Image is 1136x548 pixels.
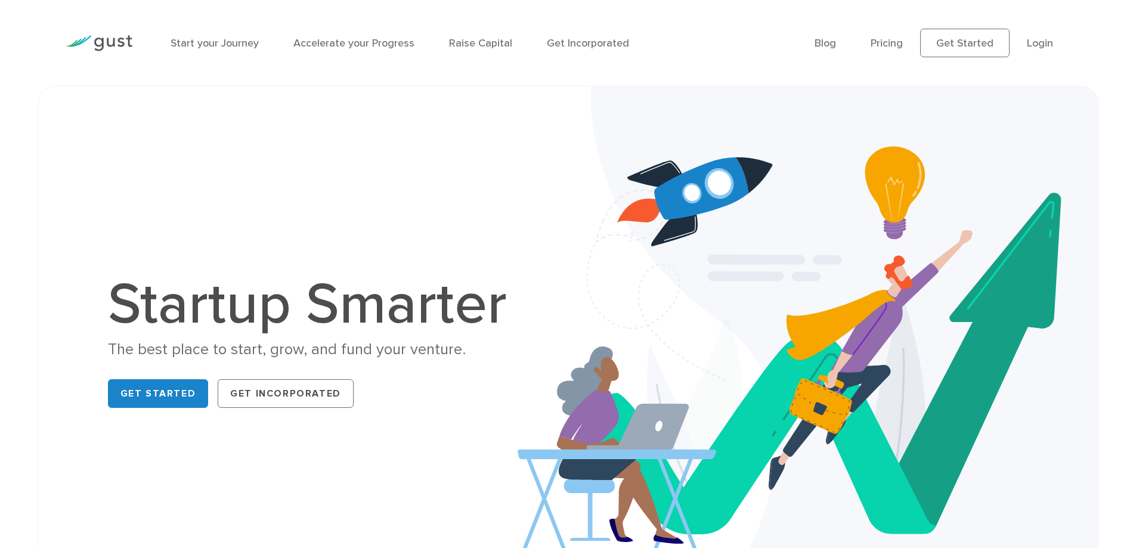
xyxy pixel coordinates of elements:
[1027,37,1053,49] a: Login
[815,37,836,49] a: Blog
[293,37,414,49] a: Accelerate your Progress
[66,35,132,51] img: Gust Logo
[218,379,354,408] a: Get Incorporated
[449,37,512,49] a: Raise Capital
[108,379,209,408] a: Get Started
[871,37,903,49] a: Pricing
[171,37,259,49] a: Start your Journey
[547,37,629,49] a: Get Incorporated
[108,339,519,360] div: The best place to start, grow, and fund your venture.
[108,276,519,333] h1: Startup Smarter
[920,29,1010,57] a: Get Started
